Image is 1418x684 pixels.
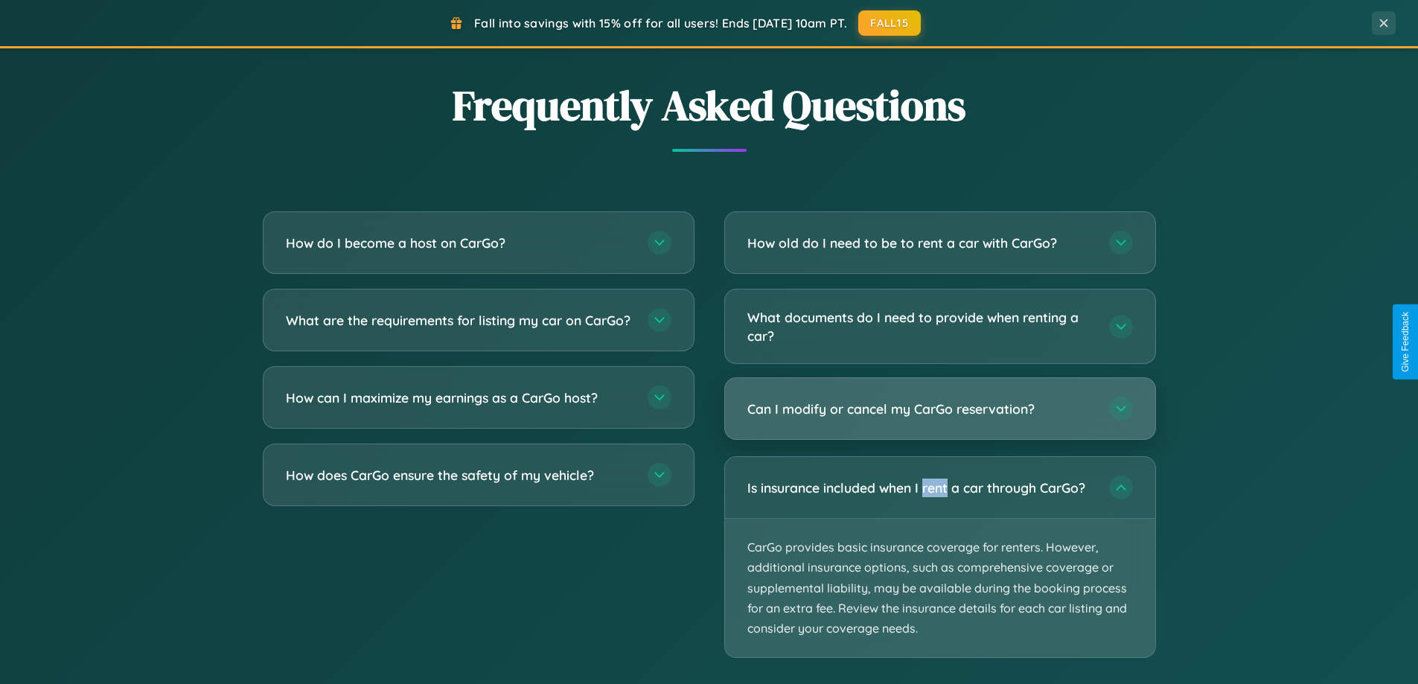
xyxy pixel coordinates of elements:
h3: What are the requirements for listing my car on CarGo? [286,311,633,330]
h3: Is insurance included when I rent a car through CarGo? [747,479,1094,497]
h3: How does CarGo ensure the safety of my vehicle? [286,466,633,485]
div: Give Feedback [1400,312,1411,372]
h3: How do I become a host on CarGo? [286,234,633,252]
h3: What documents do I need to provide when renting a car? [747,308,1094,345]
span: Fall into savings with 15% off for all users! Ends [DATE] 10am PT. [474,16,847,31]
p: CarGo provides basic insurance coverage for renters. However, additional insurance options, such ... [725,519,1155,657]
h3: How old do I need to be to rent a car with CarGo? [747,234,1094,252]
button: FALL15 [858,10,921,36]
h2: Frequently Asked Questions [263,77,1156,134]
h3: Can I modify or cancel my CarGo reservation? [747,400,1094,418]
h3: How can I maximize my earnings as a CarGo host? [286,389,633,407]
